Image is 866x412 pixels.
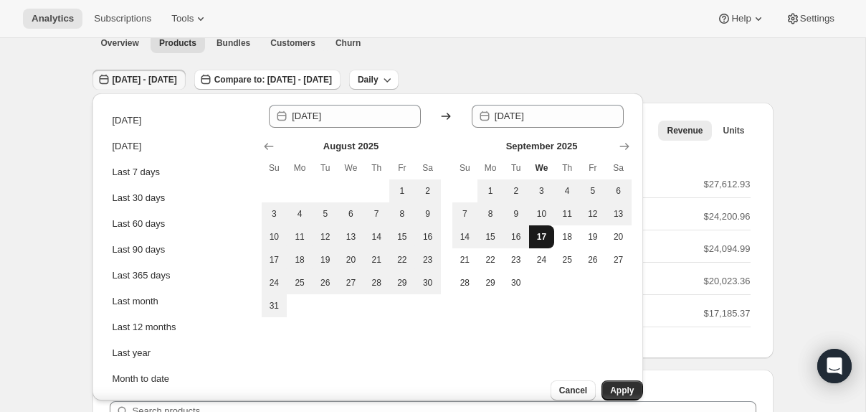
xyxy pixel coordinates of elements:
[703,210,750,224] p: $24,200.96
[535,162,549,174] span: We
[113,243,166,257] div: Last 90 days
[108,212,252,235] button: Last 60 days
[318,208,333,220] span: 5
[389,179,415,202] button: Friday August 1 2025
[458,277,472,289] span: 28
[318,254,333,266] span: 19
[560,185,574,197] span: 4
[267,277,282,289] span: 24
[313,156,338,179] th: Tuesday
[287,248,313,271] button: Monday August 18 2025
[535,208,549,220] span: 10
[586,208,600,220] span: 12
[586,162,600,174] span: Fr
[483,162,498,174] span: Mo
[509,254,523,266] span: 23
[313,225,338,248] button: Tuesday August 12 2025
[580,248,606,271] button: Friday September 26 2025
[612,254,626,266] span: 27
[32,13,74,24] span: Analytics
[113,139,142,154] div: [DATE]
[458,254,472,266] span: 21
[262,294,287,317] button: Sunday August 31 2025
[113,74,177,85] span: [DATE] - [DATE]
[503,179,529,202] button: Tuesday September 2 2025
[703,242,750,256] p: $24,094.99
[560,208,574,220] span: 11
[601,380,642,401] button: Apply
[113,217,166,231] div: Last 60 days
[586,254,600,266] span: 26
[559,385,587,396] span: Cancel
[586,231,600,243] span: 19
[262,271,287,294] button: Sunday August 24 2025
[703,274,750,289] p: $20,023.36
[214,74,332,85] span: Compare to: [DATE] - [DATE]
[477,179,503,202] button: Monday September 1 2025
[338,271,364,294] button: Wednesday August 27 2025
[452,225,478,248] button: Sunday September 14 2025
[477,248,503,271] button: Monday September 22 2025
[113,320,176,334] div: Last 12 months
[703,177,750,192] p: $27,612.93
[580,156,606,179] th: Friday
[108,161,252,184] button: Last 7 days
[723,125,745,136] span: Units
[503,248,529,271] button: Tuesday September 23 2025
[318,277,333,289] span: 26
[529,179,555,202] button: Wednesday September 3 2025
[349,70,399,90] button: Daily
[483,208,498,220] span: 8
[614,136,634,156] button: Show next month, October 2025
[194,70,341,90] button: Compare to: [DATE] - [DATE]
[108,264,252,287] button: Last 365 days
[529,248,555,271] button: Wednesday September 24 2025
[477,271,503,294] button: Monday September 29 2025
[267,162,282,174] span: Su
[777,9,843,29] button: Settings
[421,231,435,243] span: 16
[262,156,287,179] th: Sunday
[336,37,361,49] span: Churn
[292,208,307,220] span: 4
[610,385,634,396] span: Apply
[389,156,415,179] th: Friday
[369,162,384,174] span: Th
[369,208,384,220] span: 7
[113,268,171,283] div: Last 365 days
[318,162,333,174] span: Tu
[612,231,626,243] span: 20
[529,156,555,179] th: Wednesday
[338,225,364,248] button: Wednesday August 13 2025
[817,349,852,383] div: Open Intercom Messenger
[287,271,313,294] button: Monday August 25 2025
[108,135,252,158] button: [DATE]
[318,231,333,243] span: 12
[92,70,186,90] button: [DATE] - [DATE]
[267,231,282,243] span: 10
[667,125,703,136] span: Revenue
[415,271,441,294] button: Saturday August 30 2025
[369,231,384,243] span: 14
[23,9,82,29] button: Analytics
[94,13,151,24] span: Subscriptions
[503,156,529,179] th: Tuesday
[612,185,626,197] span: 6
[163,9,217,29] button: Tools
[554,248,580,271] button: Thursday September 25 2025
[703,306,750,321] p: $17,185.37
[267,300,282,312] span: 31
[509,208,523,220] span: 9
[554,225,580,248] button: Thursday September 18 2025
[358,74,379,85] span: Daily
[580,202,606,225] button: Friday September 12 2025
[113,294,158,309] div: Last month
[395,231,409,243] span: 15
[606,225,632,248] button: Saturday September 20 2025
[421,254,435,266] span: 23
[363,271,389,294] button: Thursday August 28 2025
[85,9,160,29] button: Subscriptions
[483,277,498,289] span: 29
[313,271,338,294] button: Tuesday August 26 2025
[363,225,389,248] button: Thursday August 14 2025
